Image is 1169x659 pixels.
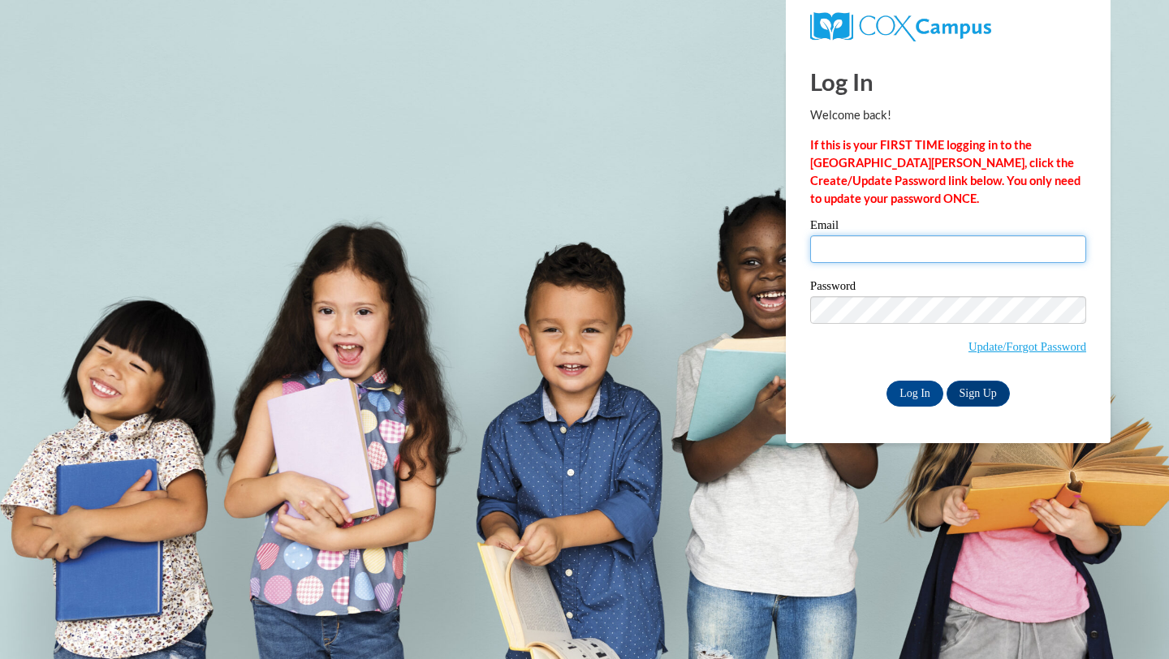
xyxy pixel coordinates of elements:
[810,106,1086,124] p: Welcome back!
[810,138,1081,205] strong: If this is your FIRST TIME logging in to the [GEOGRAPHIC_DATA][PERSON_NAME], click the Create/Upd...
[810,280,1086,296] label: Password
[810,12,991,41] img: COX Campus
[968,340,1086,353] a: Update/Forgot Password
[810,19,991,32] a: COX Campus
[810,219,1086,235] label: Email
[886,381,943,407] input: Log In
[947,381,1010,407] a: Sign Up
[810,65,1086,98] h1: Log In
